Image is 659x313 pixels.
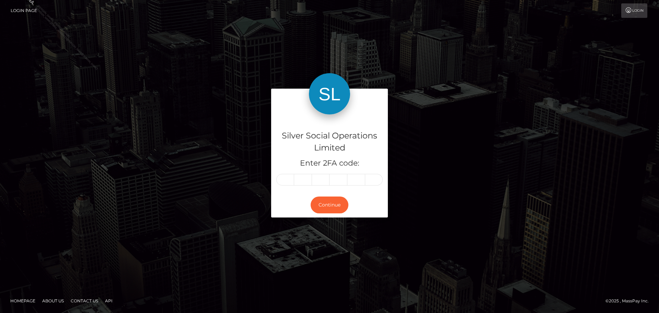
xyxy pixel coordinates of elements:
[276,158,383,169] h5: Enter 2FA code:
[621,3,647,18] a: Login
[311,197,348,213] button: Continue
[102,295,115,306] a: API
[11,3,37,18] a: Login Page
[68,295,101,306] a: Contact Us
[8,295,38,306] a: Homepage
[276,130,383,154] h4: Silver Social Operations Limited
[39,295,67,306] a: About Us
[605,297,654,305] div: © 2025 , MassPay Inc.
[309,73,350,114] img: Silver Social Operations Limited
